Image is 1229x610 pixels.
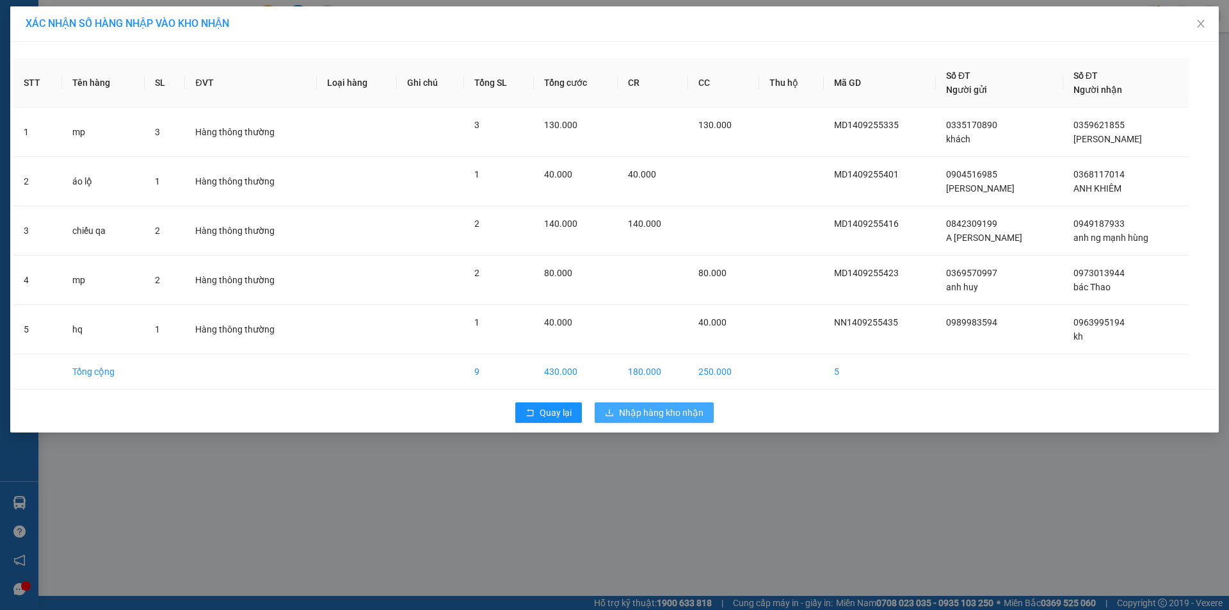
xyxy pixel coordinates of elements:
[1073,218,1125,229] span: 0949187933
[62,354,145,390] td: Tổng cộng
[62,206,145,256] td: chiếu qa
[26,17,229,29] span: XÁC NHẬN SỐ HÀNG NHẬP VÀO KHO NHẬN
[1073,70,1098,81] span: Số ĐT
[13,108,62,157] td: 1
[1073,331,1083,342] span: kh
[534,58,617,108] th: Tổng cước
[62,58,145,108] th: Tên hàng
[946,134,970,144] span: khách
[1196,19,1206,29] span: close
[62,157,145,206] td: áo lộ
[62,305,145,354] td: hq
[544,218,577,229] span: 140.000
[474,169,479,179] span: 1
[185,157,316,206] td: Hàng thông thường
[155,127,160,137] span: 3
[1073,169,1125,179] span: 0368117014
[946,233,1022,243] span: A [PERSON_NAME]
[464,354,534,390] td: 9
[474,218,479,229] span: 2
[155,226,160,236] span: 2
[824,58,936,108] th: Mã GD
[946,268,997,278] span: 0369570997
[544,120,577,130] span: 130.000
[13,58,62,108] th: STT
[946,169,997,179] span: 0904516985
[618,58,689,108] th: CR
[834,268,899,278] span: MD1409255423
[185,108,316,157] td: Hàng thông thường
[544,268,572,278] span: 80.000
[1073,282,1111,292] span: bác Thao
[618,354,689,390] td: 180.000
[946,85,987,95] span: Người gửi
[946,120,997,130] span: 0335170890
[474,317,479,327] span: 1
[13,206,62,256] td: 3
[185,256,316,305] td: Hàng thông thường
[544,169,572,179] span: 40.000
[1073,85,1122,95] span: Người nhận
[834,169,899,179] span: MD1409255401
[698,317,727,327] span: 40.000
[515,402,582,423] button: rollbackQuay lại
[1183,6,1219,42] button: Close
[155,275,160,285] span: 2
[13,157,62,206] td: 2
[13,256,62,305] td: 4
[474,268,479,278] span: 2
[688,354,759,390] td: 250.000
[526,408,534,418] span: rollback
[397,58,464,108] th: Ghi chú
[759,58,824,108] th: Thu hộ
[464,58,534,108] th: Tổng SL
[698,268,727,278] span: 80.000
[824,354,936,390] td: 5
[544,317,572,327] span: 40.000
[595,402,714,423] button: downloadNhập hàng kho nhận
[155,324,160,334] span: 1
[1073,120,1125,130] span: 0359621855
[62,108,145,157] td: mp
[946,282,978,292] span: anh huy
[834,317,898,327] span: NN1409255435
[946,70,970,81] span: Số ĐT
[317,58,397,108] th: Loại hàng
[946,317,997,327] span: 0989983594
[185,58,316,108] th: ĐVT
[946,218,997,229] span: 0842309199
[1073,233,1148,243] span: anh ng mạnh hùng
[540,406,572,420] span: Quay lại
[628,169,656,179] span: 40.000
[185,305,316,354] td: Hàng thông thường
[1073,134,1142,144] span: [PERSON_NAME]
[946,183,1015,194] span: [PERSON_NAME]
[605,408,614,418] span: download
[1073,317,1125,327] span: 0963995194
[155,176,160,186] span: 1
[628,218,661,229] span: 140.000
[698,120,732,130] span: 130.000
[1073,268,1125,278] span: 0973013944
[13,305,62,354] td: 5
[834,120,899,130] span: MD1409255335
[185,206,316,256] td: Hàng thông thường
[145,58,185,108] th: SL
[474,120,479,130] span: 3
[834,218,899,229] span: MD1409255416
[1073,183,1121,194] span: ANH KHIÊM
[62,256,145,305] td: mp
[688,58,759,108] th: CC
[534,354,617,390] td: 430.000
[619,406,703,420] span: Nhập hàng kho nhận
